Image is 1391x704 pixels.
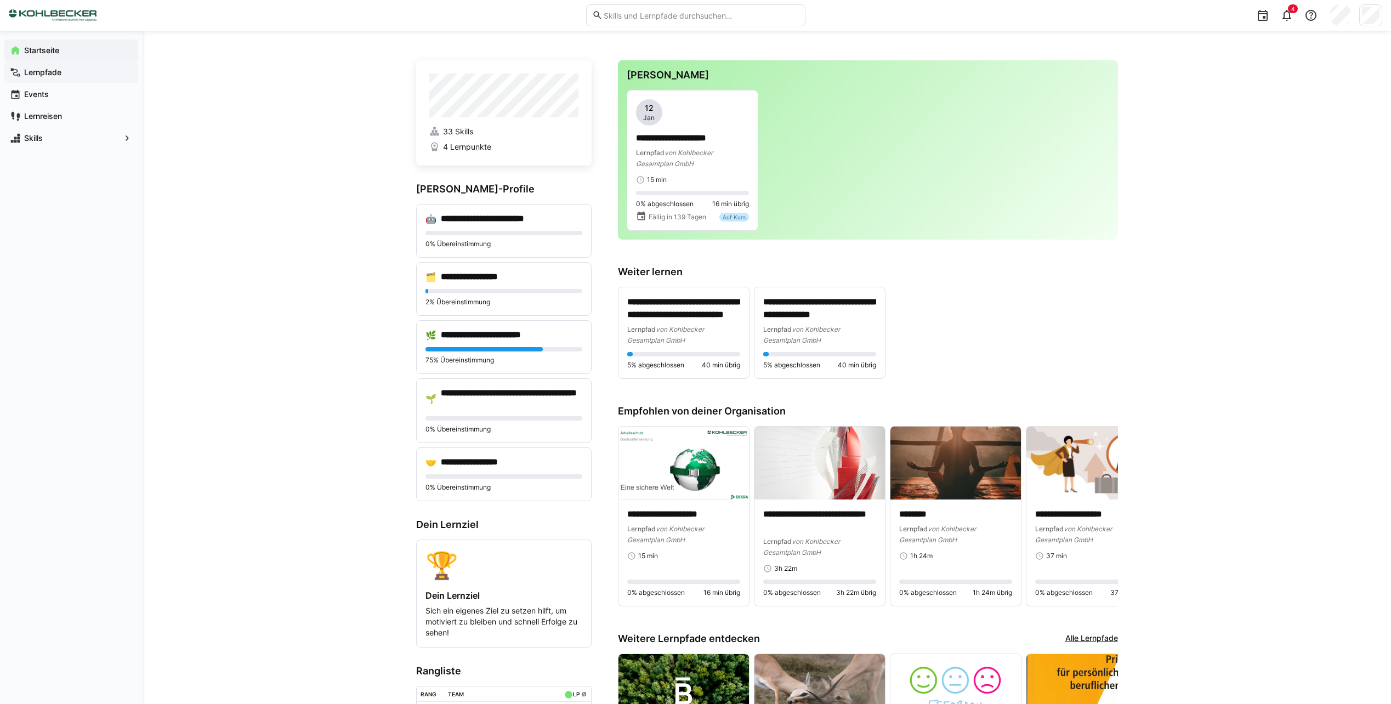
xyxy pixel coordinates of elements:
[1035,525,1064,533] span: Lernpfad
[763,325,792,333] span: Lernpfad
[573,691,580,697] div: LP
[899,588,957,597] span: 0% abgeschlossen
[643,113,655,122] span: Jan
[618,266,1118,278] h3: Weiter lernen
[1035,588,1093,597] span: 0% abgeschlossen
[582,689,587,698] a: ø
[763,325,840,344] span: von Kohlbecker Gesamtplan GmbH
[425,271,436,282] div: 🗂️
[618,427,749,500] img: image
[425,240,582,248] p: 0% Übereinstimmung
[703,588,740,597] span: 16 min übrig
[774,564,797,573] span: 3h 22m
[1291,5,1295,12] span: 4
[636,200,694,208] span: 0% abgeschlossen
[649,213,706,222] span: Fällig in 139 Tagen
[627,525,656,533] span: Lernpfad
[1026,427,1157,500] img: image
[425,549,582,581] div: 🏆
[425,393,436,404] div: 🌱
[416,519,592,531] h3: Dein Lernziel
[416,665,592,677] h3: Rangliste
[627,325,704,344] span: von Kohlbecker Gesamtplan GmbH
[754,427,885,500] img: image
[425,590,582,601] h4: Dein Lernziel
[1046,552,1067,560] span: 37 min
[618,633,760,645] h3: Weitere Lernpfade entdecken
[1110,588,1148,597] span: 37 min übrig
[425,425,582,434] p: 0% Übereinstimmung
[429,126,578,137] a: 33 Skills
[425,605,582,638] p: Sich ein eigenes Ziel zu setzen hilft, um motiviert zu bleiben und schnell Erfolge zu sehen!
[712,200,749,208] span: 16 min übrig
[425,298,582,306] p: 2% Übereinstimmung
[425,213,436,224] div: 🤖
[763,537,840,557] span: von Kohlbecker Gesamtplan GmbH
[636,149,713,168] span: von Kohlbecker Gesamtplan GmbH
[603,10,799,20] input: Skills und Lernpfade durchsuchen…
[416,183,592,195] h3: [PERSON_NAME]-Profile
[899,525,928,533] span: Lernpfad
[425,483,582,492] p: 0% Übereinstimmung
[719,213,749,222] div: Auf Kurs
[443,141,491,152] span: 4 Lernpunkte
[899,525,976,544] span: von Kohlbecker Gesamtplan GmbH
[627,325,656,333] span: Lernpfad
[647,175,667,184] span: 15 min
[1035,525,1112,544] span: von Kohlbecker Gesamtplan GmbH
[638,552,658,560] span: 15 min
[763,537,792,546] span: Lernpfad
[973,588,1012,597] span: 1h 24m übrig
[910,552,933,560] span: 1h 24m
[702,361,740,370] span: 40 min übrig
[425,330,436,340] div: 🌿
[627,69,1109,81] h3: [PERSON_NAME]
[443,126,473,137] span: 33 Skills
[763,588,821,597] span: 0% abgeschlossen
[838,361,876,370] span: 40 min übrig
[421,691,436,697] div: Rang
[636,149,665,157] span: Lernpfad
[1065,633,1118,645] a: Alle Lernpfade
[425,356,582,365] p: 75% Übereinstimmung
[627,361,684,370] span: 5% abgeschlossen
[645,103,654,113] span: 12
[763,361,820,370] span: 5% abgeschlossen
[890,427,1021,500] img: image
[618,405,1118,417] h3: Empfohlen von deiner Organisation
[425,457,436,468] div: 🤝
[627,588,685,597] span: 0% abgeschlossen
[836,588,876,597] span: 3h 22m übrig
[448,691,464,697] div: Team
[627,525,704,544] span: von Kohlbecker Gesamtplan GmbH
